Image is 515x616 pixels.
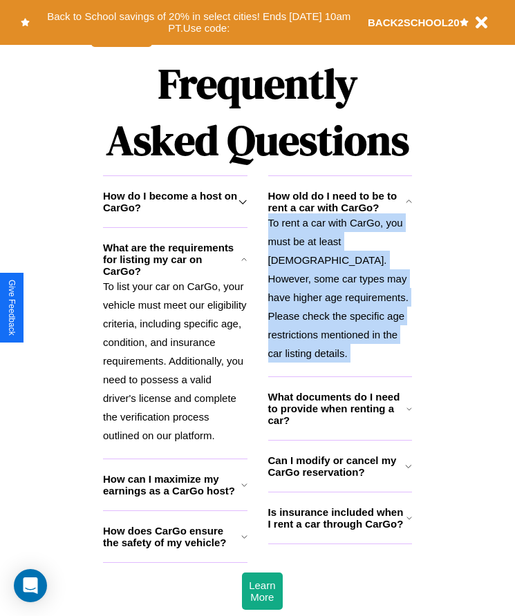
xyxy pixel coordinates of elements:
p: To list your car on CarGo, your vehicle must meet our eligibility criteria, including specific ag... [103,277,247,445]
h3: Is insurance included when I rent a car through CarGo? [268,506,406,530]
h3: What are the requirements for listing my car on CarGo? [103,242,241,277]
div: Give Feedback [7,280,17,336]
b: BACK2SCHOOL20 [368,17,460,28]
h3: How old do I need to be to rent a car with CarGo? [268,190,406,213]
button: Learn More [242,572,282,610]
h3: How do I become a host on CarGo? [103,190,238,213]
h3: Can I modify or cancel my CarGo reservation? [268,454,406,478]
h3: How can I maximize my earnings as a CarGo host? [103,473,241,497]
p: To rent a car with CarGo, you must be at least [DEMOGRAPHIC_DATA]. However, some car types may ha... [268,213,413,363]
h1: Frequently Asked Questions [103,48,412,175]
button: Back to School savings of 20% in select cities! Ends [DATE] 10am PT.Use code: [30,7,368,38]
h3: How does CarGo ensure the safety of my vehicle? [103,525,241,548]
h3: What documents do I need to provide when renting a car? [268,391,407,426]
div: Open Intercom Messenger [14,569,47,602]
